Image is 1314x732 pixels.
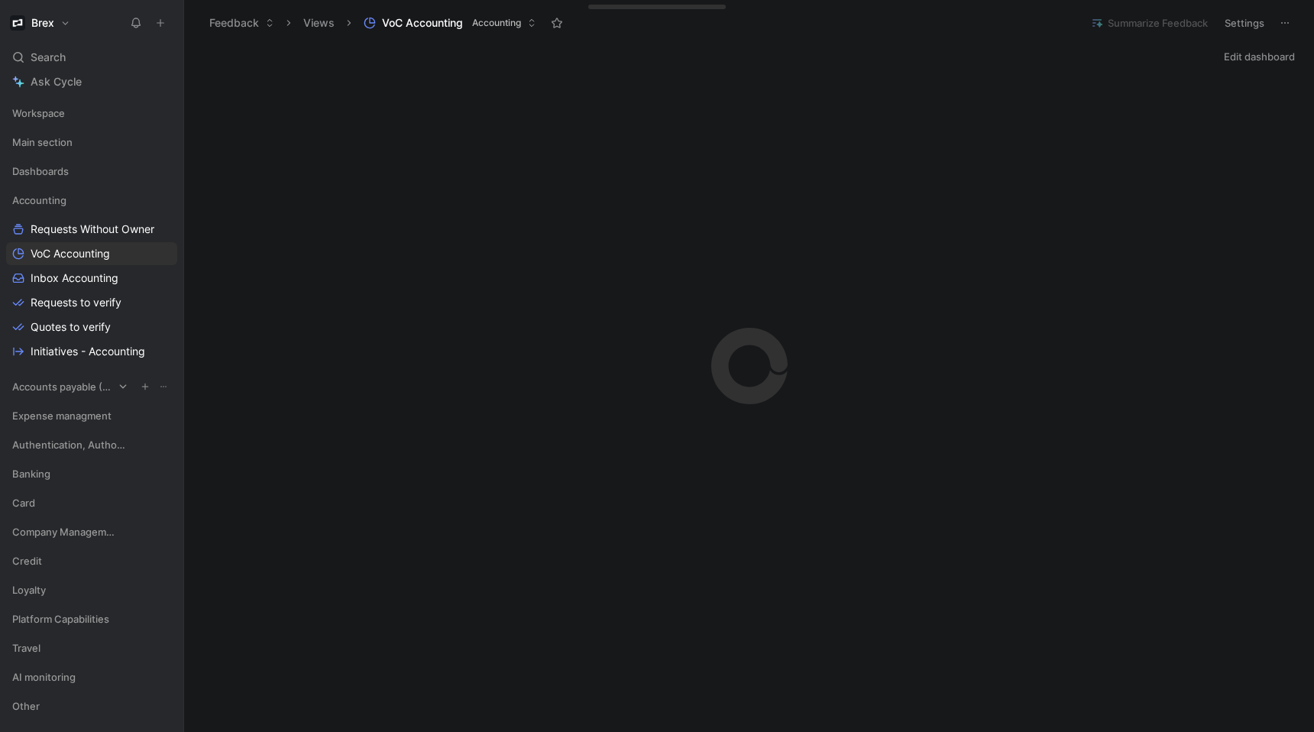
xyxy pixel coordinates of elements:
[6,491,177,519] div: Card
[31,16,54,30] h1: Brex
[12,553,42,568] span: Credit
[6,131,177,158] div: Main section
[357,11,543,34] button: VoC AccountingAccounting
[31,270,118,286] span: Inbox Accounting
[31,319,111,335] span: Quotes to verify
[10,15,25,31] img: Brex
[12,408,112,423] span: Expense managment
[6,549,177,577] div: Credit
[6,12,74,34] button: BrexBrex
[12,437,127,452] span: Authentication, Authorization & Auditing
[31,73,82,91] span: Ask Cycle
[6,189,177,212] div: Accounting
[31,344,145,359] span: Initiatives - Accounting
[6,404,177,432] div: Expense managment
[6,433,177,461] div: Authentication, Authorization & Auditing
[12,105,65,121] span: Workspace
[6,218,177,241] a: Requests Without Owner
[6,520,177,548] div: Company Management
[296,11,341,34] button: Views
[6,607,177,630] div: Platform Capabilities
[12,698,40,714] span: Other
[12,524,115,539] span: Company Management
[6,160,177,187] div: Dashboards
[6,607,177,635] div: Platform Capabilities
[202,11,281,34] button: Feedback
[12,495,35,510] span: Card
[12,640,40,656] span: Travel
[12,379,113,394] span: Accounts payable (AP)
[6,666,177,693] div: AI monitoring
[6,636,177,664] div: Travel
[31,246,110,261] span: VoC Accounting
[6,242,177,265] a: VoC Accounting
[6,549,177,572] div: Credit
[6,666,177,688] div: AI monitoring
[1218,12,1271,34] button: Settings
[12,164,69,179] span: Dashboards
[6,375,177,398] div: Accounts payable (AP)
[6,695,177,717] div: Other
[6,491,177,514] div: Card
[6,160,177,183] div: Dashboards
[6,462,177,485] div: Banking
[12,582,46,598] span: Loyalty
[6,433,177,456] div: Authentication, Authorization & Auditing
[6,267,177,290] a: Inbox Accounting
[6,578,177,601] div: Loyalty
[12,466,50,481] span: Banking
[12,669,76,685] span: AI monitoring
[12,134,73,150] span: Main section
[1217,46,1302,67] button: Edit dashboard
[6,340,177,363] a: Initiatives - Accounting
[6,375,177,403] div: Accounts payable (AP)
[6,102,177,125] div: Workspace
[6,520,177,543] div: Company Management
[12,193,66,208] span: Accounting
[6,404,177,427] div: Expense managment
[6,316,177,338] a: Quotes to verify
[6,46,177,69] div: Search
[31,222,154,237] span: Requests Without Owner
[6,70,177,93] a: Ask Cycle
[6,131,177,154] div: Main section
[31,295,121,310] span: Requests to verify
[6,578,177,606] div: Loyalty
[6,695,177,722] div: Other
[31,48,66,66] span: Search
[12,611,109,627] span: Platform Capabilities
[382,15,463,31] span: VoC Accounting
[6,189,177,363] div: AccountingRequests Without OwnerVoC AccountingInbox AccountingRequests to verifyQuotes to verifyI...
[6,462,177,490] div: Banking
[1084,12,1215,34] button: Summarize Feedback
[6,636,177,659] div: Travel
[472,15,521,31] span: Accounting
[6,291,177,314] a: Requests to verify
